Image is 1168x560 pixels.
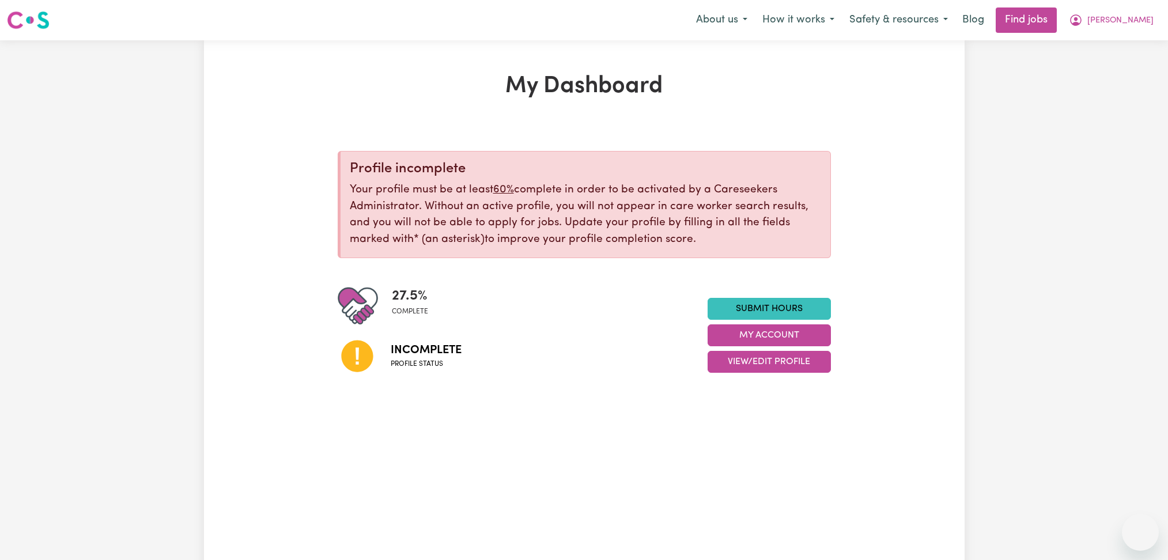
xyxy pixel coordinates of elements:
[1087,14,1154,27] span: [PERSON_NAME]
[414,234,485,245] span: an asterisk
[955,7,991,33] a: Blog
[1061,8,1161,32] button: My Account
[392,286,428,307] span: 27.5 %
[689,8,755,32] button: About us
[708,324,831,346] button: My Account
[996,7,1057,33] a: Find jobs
[350,161,821,177] div: Profile incomplete
[842,8,955,32] button: Safety & resources
[391,342,462,359] span: Incomplete
[338,73,831,100] h1: My Dashboard
[7,7,50,33] a: Careseekers logo
[493,184,514,195] u: 60%
[391,359,462,369] span: Profile status
[708,351,831,373] button: View/Edit Profile
[7,10,50,31] img: Careseekers logo
[1122,514,1159,551] iframe: Button to launch messaging window
[708,298,831,320] a: Submit Hours
[755,8,842,32] button: How it works
[350,182,821,248] p: Your profile must be at least complete in order to be activated by a Careseekers Administrator. W...
[392,307,428,317] span: complete
[392,286,437,326] div: Profile completeness: 27.5%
